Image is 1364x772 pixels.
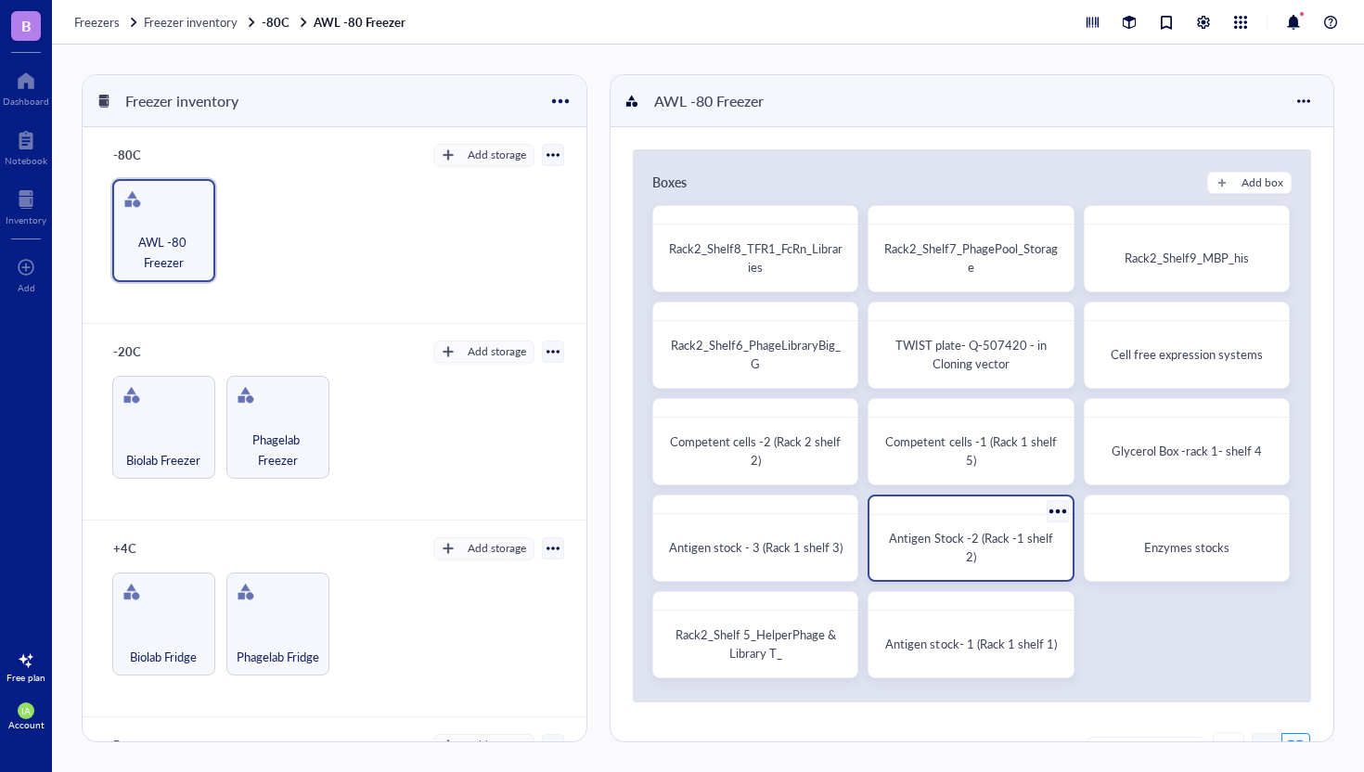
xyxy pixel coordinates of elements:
span: Biolab Fridge [130,647,197,667]
div: Add storage [468,343,526,360]
span: Freezers [74,13,120,31]
span: Cell free expression systems [1111,345,1263,363]
div: Dashboard [3,96,49,107]
div: -20C [105,339,216,365]
div: Notebook [5,155,47,166]
span: Rack2_Shelf8_TFR1_FcRn_Libraries [669,239,843,276]
a: Notebook [5,125,47,166]
span: AWL -80 Freezer [122,232,206,273]
div: Add [18,282,35,293]
button: Add storage [433,537,534,560]
a: -80CAWL -80 Freezer [262,14,409,31]
a: Dashboard [3,66,49,107]
a: Inventory [6,185,46,225]
div: Freezer inventory [117,85,247,117]
span: B [21,14,32,37]
span: TWIST plate- Q-507420 - in Cloning vector [895,336,1049,372]
span: Antigen Stock -2 (Rack -1 shelf 2) [889,529,1055,565]
div: Add storage [468,737,526,753]
div: Add storage [468,147,526,163]
span: Biolab Freezer [126,450,200,470]
div: Add item group [1121,740,1197,756]
div: AWL -80 Freezer [646,85,772,117]
span: Phagelab Freezer [235,430,321,470]
span: Enzymes stocks [1144,538,1229,556]
div: Boxes [652,172,687,194]
span: IA [21,705,31,716]
span: Antigen stock- 1 (Rack 1 shelf 1) [885,635,1056,652]
span: Antigen stock - 3 (Rack 1 shelf 3) [669,538,843,556]
span: Rack2_Shelf 5_HelperPhage & Library T_ [676,625,839,662]
span: Competent cells -1 (Rack 1 shelf 5) [885,432,1059,469]
span: Glycerol Box -rack 1- shelf 4 [1112,442,1262,459]
button: Add storage [433,144,534,166]
div: Free plan [6,672,45,683]
span: Rack2_Shelf7_PhagePool_Storage [884,239,1058,276]
div: Add box [1242,174,1283,191]
div: -80C [105,142,216,168]
div: Inventory [6,214,46,225]
span: Rack2_Shelf9_MBP_his [1125,249,1249,266]
a: Freezers [74,14,140,31]
button: Add storage [433,734,534,756]
span: Freezer inventory [144,13,238,31]
button: Add item group [1087,737,1205,759]
button: Add storage [433,341,534,363]
div: +4C [105,535,216,561]
div: Add storage [468,540,526,557]
button: Add box [1207,172,1292,194]
a: Freezer inventory [144,14,258,31]
span: Phagelab Fridge [237,647,319,667]
span: Rack2_Shelf6_PhageLibraryBig_G [671,336,841,372]
div: Reserve [105,732,216,758]
div: Account [8,719,45,730]
span: Competent cells -2 (Rack 2 shelf 2) [670,432,843,469]
div: Item groups [633,738,701,758]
